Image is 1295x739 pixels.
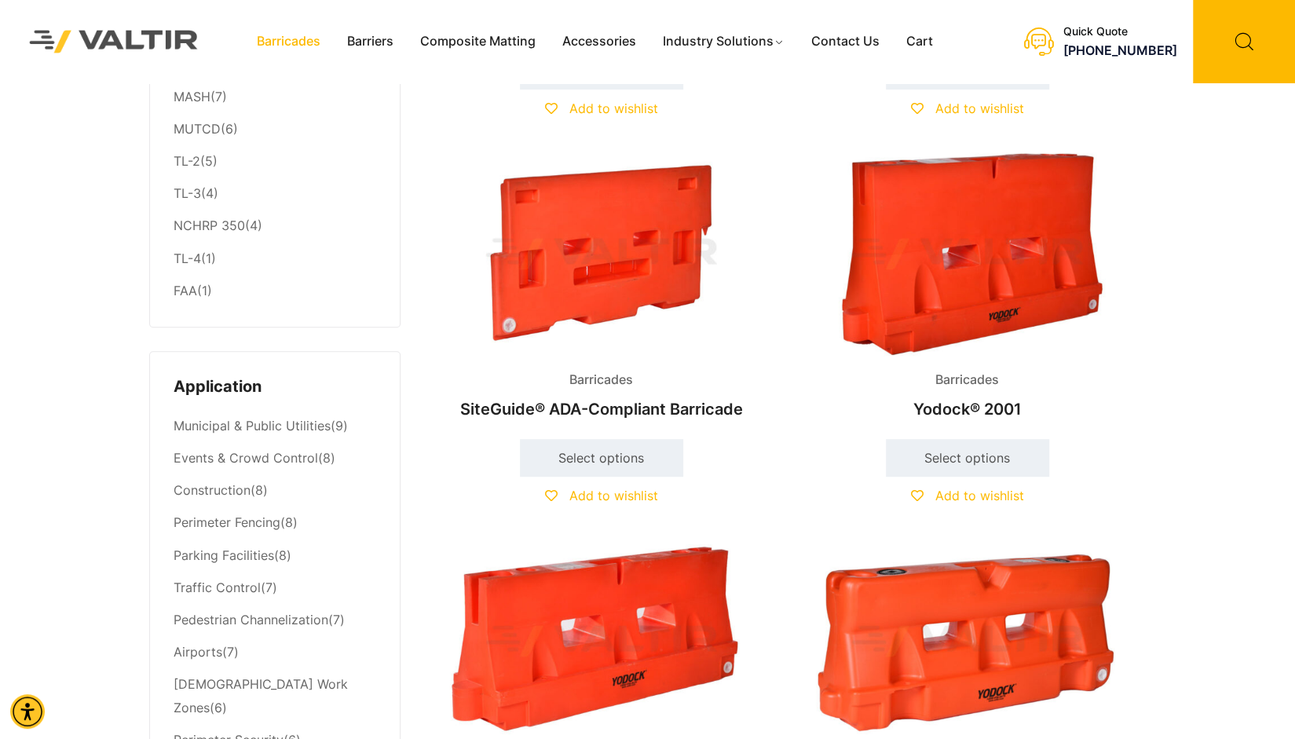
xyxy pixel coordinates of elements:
[174,450,318,466] a: Events & Crowd Control
[174,121,221,137] a: MUTCD
[545,101,658,116] a: Add to wishlist
[520,439,683,477] a: Select options for “SiteGuide® ADA-Compliant Barricade”
[174,251,201,266] a: TL-4
[569,488,658,503] span: Add to wishlist
[174,443,376,475] li: (8)
[174,81,376,113] li: (7)
[911,488,1024,503] a: Add to wishlist
[174,375,376,399] h4: Application
[432,392,771,426] h2: SiteGuide® ADA-Compliant Barricade
[174,243,376,275] li: (1)
[10,694,45,729] div: Accessibility Menu
[174,514,280,530] a: Perimeter Fencing
[174,507,376,540] li: (8)
[432,152,771,356] img: Barricades
[174,482,251,498] a: Construction
[12,13,216,71] img: Valtir Rentals
[798,152,1137,426] a: BarricadesYodock® 2001
[174,283,197,298] a: FAA
[798,392,1137,426] h2: Yodock® 2001
[569,101,658,116] span: Add to wishlist
[174,275,376,303] li: (1)
[935,101,1024,116] span: Add to wishlist
[174,153,200,169] a: TL-2
[1063,42,1177,58] a: call (888) 496-3625
[174,644,222,660] a: Airports
[174,89,210,104] a: MASH
[174,146,376,178] li: (5)
[407,30,549,53] a: Composite Matting
[432,152,771,426] a: BarricadesSiteGuide® ADA-Compliant Barricade
[935,488,1024,503] span: Add to wishlist
[558,368,645,392] span: Barricades
[174,185,201,201] a: TL-3
[1063,25,1177,38] div: Quick Quote
[174,210,376,243] li: (4)
[243,30,334,53] a: Barricades
[174,411,376,443] li: (9)
[174,540,376,572] li: (8)
[174,218,245,233] a: NCHRP 350
[174,572,376,604] li: (7)
[174,636,376,668] li: (7)
[924,368,1011,392] span: Barricades
[174,547,274,563] a: Parking Facilities
[798,30,893,53] a: Contact Us
[174,114,376,146] li: (6)
[334,30,407,53] a: Barriers
[174,418,331,434] a: Municipal & Public Utilities
[911,101,1024,116] a: Add to wishlist
[174,676,348,715] a: [DEMOGRAPHIC_DATA] Work Zones
[549,30,649,53] a: Accessories
[545,488,658,503] a: Add to wishlist
[893,30,946,53] a: Cart
[174,668,376,724] li: (6)
[174,604,376,636] li: (7)
[798,152,1137,356] img: Barricades
[649,30,798,53] a: Industry Solutions
[886,439,1049,477] a: Select options for “Yodock® 2001”
[174,612,328,627] a: Pedestrian Channelization
[174,580,261,595] a: Traffic Control
[174,475,376,507] li: (8)
[174,178,376,210] li: (4)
